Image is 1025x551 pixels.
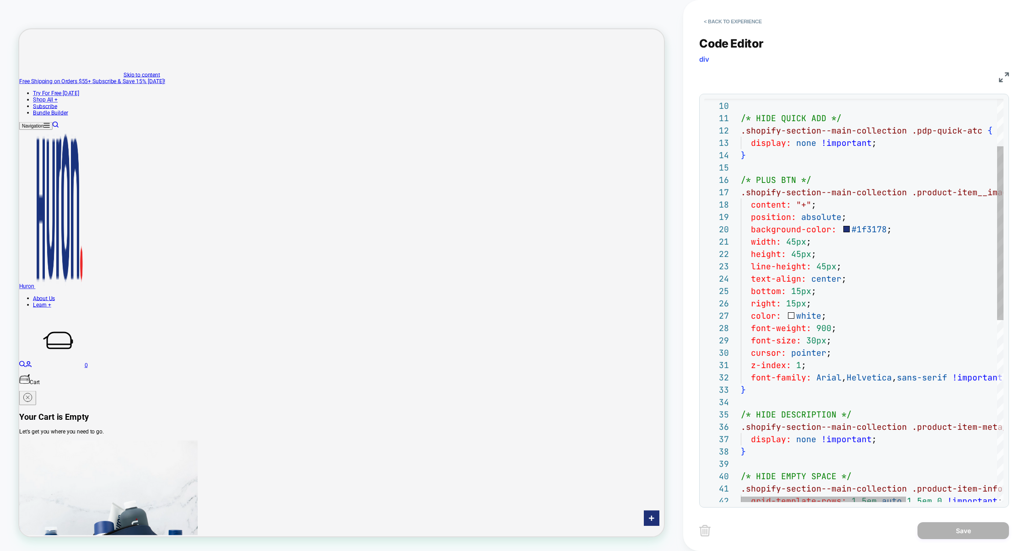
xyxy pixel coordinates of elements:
[18,363,43,372] a: Learn +
[952,372,1003,383] span: !important
[704,322,729,334] div: 28
[811,286,816,296] span: ;
[806,335,826,346] span: 30px
[18,81,80,90] a: Try For Free [DATE]
[741,409,852,420] span: /* HIDE DESCRIPTION */
[699,525,711,536] img: delete
[704,408,729,421] div: 35
[704,334,729,347] div: 29
[704,100,729,112] div: 10
[796,434,816,444] span: none
[816,261,836,272] span: 45px
[751,298,781,309] span: right:
[704,396,729,408] div: 34
[816,372,842,383] span: Arial
[842,273,847,284] span: ;
[791,348,826,358] span: pointer
[912,125,982,136] span: .pdp-quick-atc
[917,522,1009,539] button: Save
[704,297,729,310] div: 26
[821,434,872,444] span: !important
[704,470,729,482] div: 40
[18,107,65,116] a: Bundle Builder
[751,286,786,296] span: bottom:
[22,134,86,345] img: Huron brand logo
[751,212,796,222] span: position:
[987,125,993,136] span: {
[704,161,729,174] div: 15
[751,138,791,148] span: display:
[741,175,811,185] span: /* PLUS BTN */
[704,260,729,273] div: 23
[18,354,48,363] a: About Us
[741,385,746,395] span: }
[704,174,729,186] div: 16
[18,90,51,98] a: Shop All +
[139,56,188,65] a: Skip to content
[937,496,942,506] span: 0
[14,466,27,475] span: Cart
[704,433,729,445] div: 37
[704,198,729,211] div: 18
[704,458,729,470] div: 39
[887,224,892,235] span: ;
[741,446,746,457] span: }
[872,138,877,148] span: ;
[831,323,836,333] span: ;
[751,434,791,444] span: display:
[796,360,801,370] span: 1
[704,482,729,495] div: 41
[796,199,811,210] span: "+"
[811,273,842,284] span: center
[704,124,729,137] div: 12
[704,112,729,124] div: 11
[806,298,811,309] span: ;
[704,371,729,384] div: 32
[741,471,852,481] span: /* HIDE EMPTY SPACE */
[751,199,791,210] span: content:
[796,310,821,321] span: white
[704,137,729,149] div: 13
[751,236,781,247] span: width:
[704,445,729,458] div: 38
[786,236,806,247] span: 45px
[704,235,729,248] div: 21
[741,187,907,198] span: .shopify-section--main-collection
[751,323,811,333] span: font-weight:
[751,335,801,346] span: font-size:
[704,149,729,161] div: 14
[852,224,887,235] span: #1f3178
[947,496,998,506] span: !important
[882,496,902,506] span: auto
[741,483,907,494] span: .shopify-section--main-collection
[704,359,729,371] div: 31
[704,310,729,322] div: 27
[704,421,729,433] div: 36
[704,384,729,396] div: 33
[751,249,786,259] span: height:
[801,360,806,370] span: ;
[897,372,947,383] span: sans-serif
[704,248,729,260] div: 22
[801,212,842,222] span: absolute
[852,496,877,506] span: 1.5em
[751,224,836,235] span: background-color:
[704,285,729,297] div: 25
[842,212,847,222] span: ;
[16,444,91,452] a: Cart
[791,286,811,296] span: 15px
[704,273,729,285] div: 24
[791,249,811,259] span: 45px
[751,310,781,321] span: color:
[704,495,729,507] div: 42
[786,298,806,309] span: 15px
[704,186,729,198] div: 17
[751,261,811,272] span: line-height:
[704,211,729,223] div: 19
[821,310,826,321] span: ;
[826,335,831,346] span: ;
[44,124,53,133] a: Search
[699,55,709,64] span: div
[699,14,766,29] button: < Back to experience
[704,223,729,235] div: 20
